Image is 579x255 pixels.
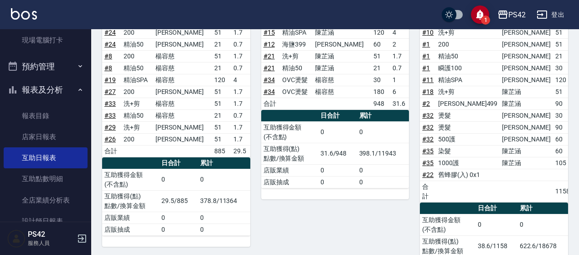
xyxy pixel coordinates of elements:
[422,135,434,143] a: #32
[481,16,490,25] span: 1
[471,5,489,24] button: save
[231,50,250,62] td: 1.7
[553,62,572,74] td: 30
[121,86,153,98] td: 200
[159,169,198,190] td: 0
[422,41,430,48] a: #1
[553,133,572,145] td: 60
[422,171,434,178] a: #22
[153,38,212,50] td: [PERSON_NAME]
[198,157,250,169] th: 累計
[102,190,159,212] td: 互助獲得(點) 點數/換算金額
[4,190,88,211] a: 全店業績分析表
[198,224,250,235] td: 0
[7,229,26,248] img: Person
[121,50,153,62] td: 200
[420,214,475,235] td: 互助獲得金額 (不含點)
[102,224,159,235] td: 店販抽成
[553,86,572,98] td: 51
[436,133,500,145] td: 500護
[553,109,572,121] td: 30
[121,62,153,74] td: 精油50
[436,50,500,62] td: 精油50
[553,145,572,157] td: 60
[390,74,409,86] td: 1
[436,109,500,121] td: 燙髮
[4,78,88,102] button: 報表及分析
[371,98,390,109] td: 948
[357,110,409,122] th: 累計
[390,26,409,38] td: 4
[318,176,357,188] td: 0
[357,164,409,176] td: 0
[102,212,159,224] td: 店販業績
[104,52,112,60] a: #8
[318,143,357,164] td: 31.6/948
[500,133,553,145] td: [PERSON_NAME]
[500,38,553,50] td: [PERSON_NAME]
[476,203,517,214] th: 日合計
[102,169,159,190] td: 互助獲得金額 (不含點)
[533,6,568,23] button: 登出
[102,157,250,236] table: a dense table
[318,121,357,143] td: 0
[553,50,572,62] td: 21
[231,38,250,50] td: 0.7
[476,214,517,235] td: 0
[553,157,572,169] td: 105
[212,121,231,133] td: 51
[436,86,500,98] td: 洗+剪
[371,62,390,74] td: 21
[500,86,553,98] td: 陳芷涵
[28,239,74,247] p: 服務人員
[212,26,231,38] td: 51
[313,26,371,38] td: 陳芷涵
[261,98,280,109] td: 合計
[390,38,409,50] td: 2
[422,76,434,83] a: #11
[436,121,500,133] td: 燙髮
[231,74,250,86] td: 4
[231,86,250,98] td: 1.7
[264,52,275,60] a: #21
[500,62,553,74] td: [PERSON_NAME]
[318,110,357,122] th: 日合計
[153,26,212,38] td: [PERSON_NAME]
[231,133,250,145] td: 1.7
[212,62,231,74] td: 21
[436,74,500,86] td: 精油SPA
[390,98,409,109] td: 31.6
[553,98,572,109] td: 90
[422,100,430,107] a: #2
[280,62,313,74] td: 精油50
[121,121,153,133] td: 洗+剪
[159,212,198,224] td: 0
[261,164,318,176] td: 店販業績
[261,176,318,188] td: 店販抽成
[231,145,250,157] td: 29.5
[28,230,74,239] h5: PS42
[261,143,318,164] td: 互助獲得(點) 點數/換算金額
[436,98,500,109] td: [PERSON_NAME]499
[313,74,371,86] td: 楊容慈
[4,168,88,189] a: 互助點數明細
[153,98,212,109] td: 楊容慈
[500,50,553,62] td: [PERSON_NAME]
[553,181,572,202] td: 1158
[280,86,313,98] td: OVC燙髮
[313,62,371,74] td: 陳芷涵
[198,212,250,224] td: 0
[422,147,434,155] a: #35
[436,26,500,38] td: 洗+剪
[104,88,116,95] a: #27
[500,26,553,38] td: [PERSON_NAME]
[4,105,88,126] a: 報表目錄
[261,110,409,188] table: a dense table
[104,76,116,83] a: #19
[420,181,436,202] td: 合計
[104,124,116,131] a: #29
[153,74,212,86] td: 楊容慈
[517,214,568,235] td: 0
[231,98,250,109] td: 1.7
[104,100,116,107] a: #33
